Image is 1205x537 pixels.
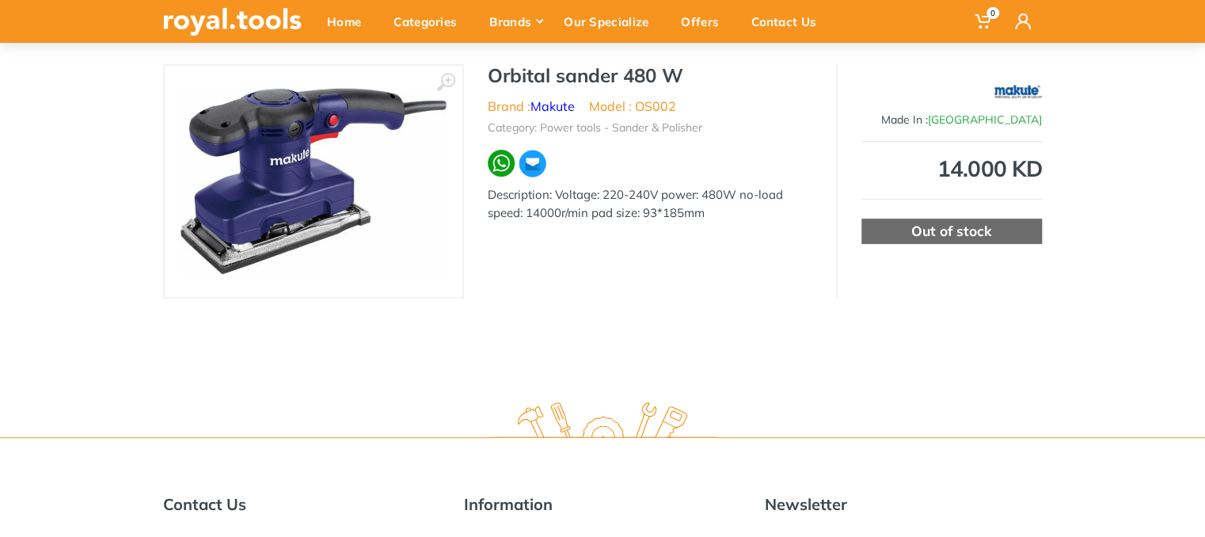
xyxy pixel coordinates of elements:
img: Makute [994,72,1042,112]
h5: Newsletter [765,495,1042,514]
img: royal.tools Logo [163,8,302,36]
img: wa.webp [488,150,515,177]
div: 14.000 KD [861,158,1042,180]
img: Royal Tools - Orbital sander 480 W [181,88,447,274]
span: [GEOGRAPHIC_DATA] [928,112,1042,127]
h5: Contact Us [163,495,440,514]
li: Category: Power tools - Sander & Polisher [488,120,702,136]
div: Home [316,5,382,38]
div: Contact Us [740,5,838,38]
a: Makute [530,98,575,114]
div: Categories [382,5,478,38]
div: Out of stock [861,219,1042,244]
li: Brand : [488,97,575,116]
li: Model : OS002 [589,97,676,116]
img: ma.webp [518,149,547,178]
div: Offers [670,5,740,38]
img: royal.tools Logo [489,402,717,446]
div: Brands [478,5,553,38]
div: Our Specialize [553,5,670,38]
div: Made In : [861,112,1042,128]
h5: Information [464,495,741,514]
span: 0 [986,7,999,19]
div: Description: Voltage: 220-240V power: 480W no-load speed: 14000r/min pad size: 93*185mm [488,186,812,222]
h1: Orbital sander 480 W [488,64,812,87]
